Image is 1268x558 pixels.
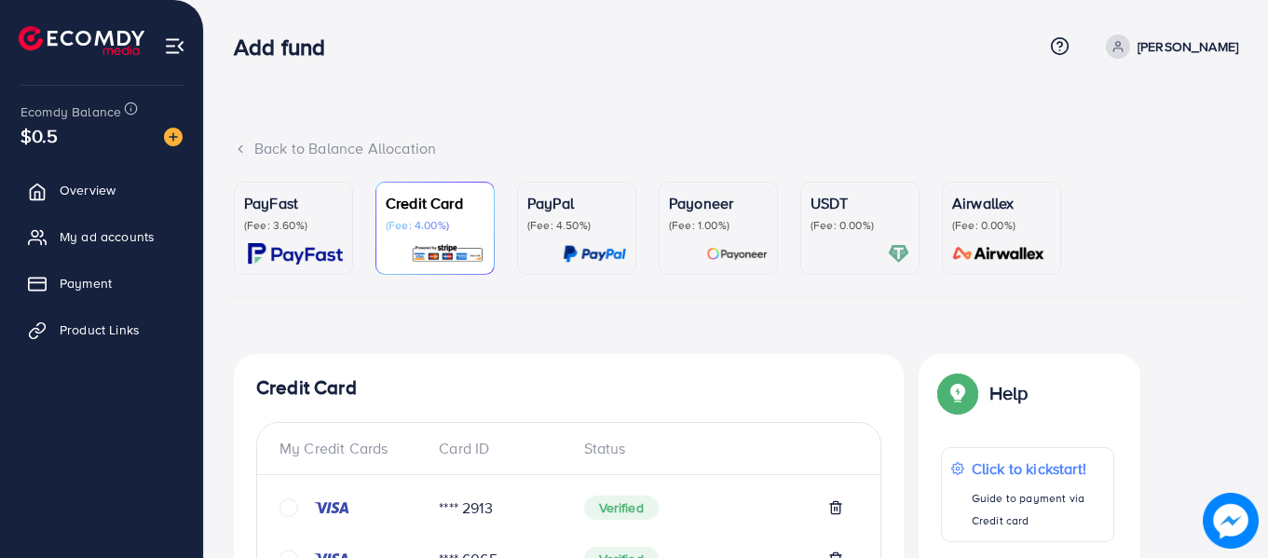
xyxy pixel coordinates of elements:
a: My ad accounts [14,218,189,255]
span: Ecomdy Balance [20,102,121,121]
p: (Fee: 4.50%) [527,218,626,233]
p: Credit Card [386,192,484,214]
span: Product Links [60,320,140,339]
p: Airwallex [952,192,1051,214]
a: Product Links [14,311,189,348]
p: (Fee: 4.00%) [386,218,484,233]
svg: circle [280,498,298,517]
span: $0.5 [20,122,59,149]
p: Guide to payment via Credit card [972,487,1104,532]
h3: Add fund [234,34,340,61]
img: card [411,243,484,265]
span: Payment [60,274,112,293]
img: card [248,243,343,265]
p: [PERSON_NAME] [1138,35,1238,58]
div: My Credit Cards [280,438,424,459]
p: Click to kickstart! [972,457,1104,480]
img: menu [164,35,185,57]
img: Popup guide [941,376,975,410]
img: image [164,128,183,146]
span: My ad accounts [60,227,155,246]
span: Verified [584,496,659,520]
img: card [947,243,1051,265]
a: Overview [14,171,189,209]
div: Back to Balance Allocation [234,138,1238,159]
img: credit [313,500,350,515]
img: card [563,243,626,265]
img: logo [19,26,144,55]
img: image [1203,493,1259,549]
div: Status [569,438,859,459]
p: (Fee: 0.00%) [952,218,1051,233]
p: (Fee: 3.60%) [244,218,343,233]
div: Card ID [424,438,568,459]
p: PayPal [527,192,626,214]
p: (Fee: 0.00%) [811,218,909,233]
img: card [888,243,909,265]
p: (Fee: 1.00%) [669,218,768,233]
p: USDT [811,192,909,214]
a: Payment [14,265,189,302]
p: Help [989,382,1029,404]
img: card [706,243,768,265]
p: PayFast [244,192,343,214]
h4: Credit Card [256,376,881,400]
p: Payoneer [669,192,768,214]
span: Overview [60,181,116,199]
a: [PERSON_NAME] [1098,34,1238,59]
